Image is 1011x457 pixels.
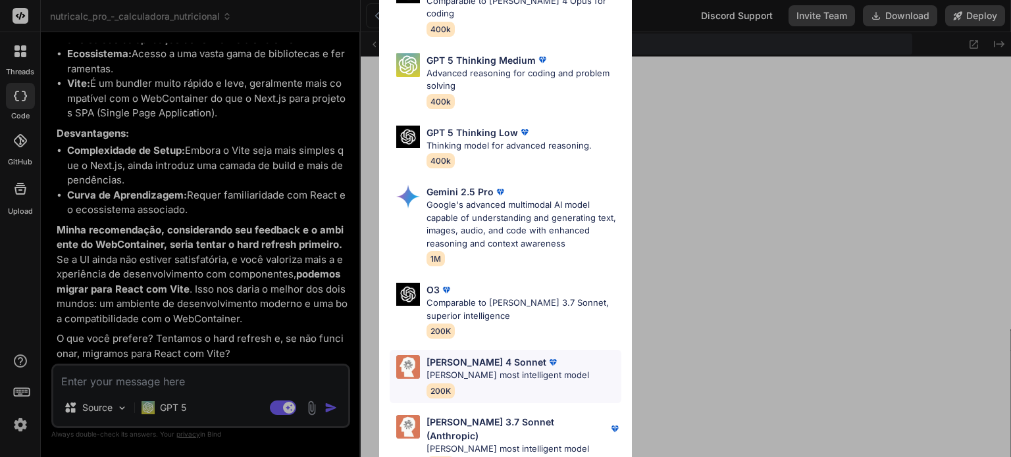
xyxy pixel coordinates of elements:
span: 400k [427,153,455,168]
img: Pick Models [396,415,420,439]
img: premium [518,126,531,139]
img: premium [536,53,549,66]
p: [PERSON_NAME] most intelligent model [427,369,589,382]
p: [PERSON_NAME] most intelligent model [427,443,621,456]
img: Pick Models [396,355,420,379]
img: premium [440,283,453,297]
p: Comparable to [PERSON_NAME] 3.7 Sonnet, superior intelligence [427,297,621,322]
p: [PERSON_NAME] 3.7 Sonnet (Anthropic) [427,415,608,443]
img: premium [608,422,621,435]
p: GPT 5 Thinking Medium [427,53,536,67]
img: Pick Models [396,185,420,208]
p: O3 [427,283,440,297]
img: Pick Models [396,126,420,149]
p: Google's advanced multimodal AI model capable of understanding and generating text, images, audio... [427,199,621,250]
span: 400k [427,22,455,37]
p: Advanced reasoning for coding and problem solving [427,67,621,93]
img: premium [494,185,507,199]
span: 200K [427,383,455,398]
span: 1M [427,251,445,266]
span: 200K [427,324,455,339]
p: Gemini 2.5 Pro [427,185,494,199]
p: Thinking model for advanced reasoning. [427,139,592,153]
p: [PERSON_NAME] 4 Sonnet [427,355,546,369]
img: Pick Models [396,53,420,77]
p: GPT 5 Thinking Low [427,126,518,139]
span: 400k [427,94,455,109]
img: Pick Models [396,283,420,306]
img: premium [546,356,559,369]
